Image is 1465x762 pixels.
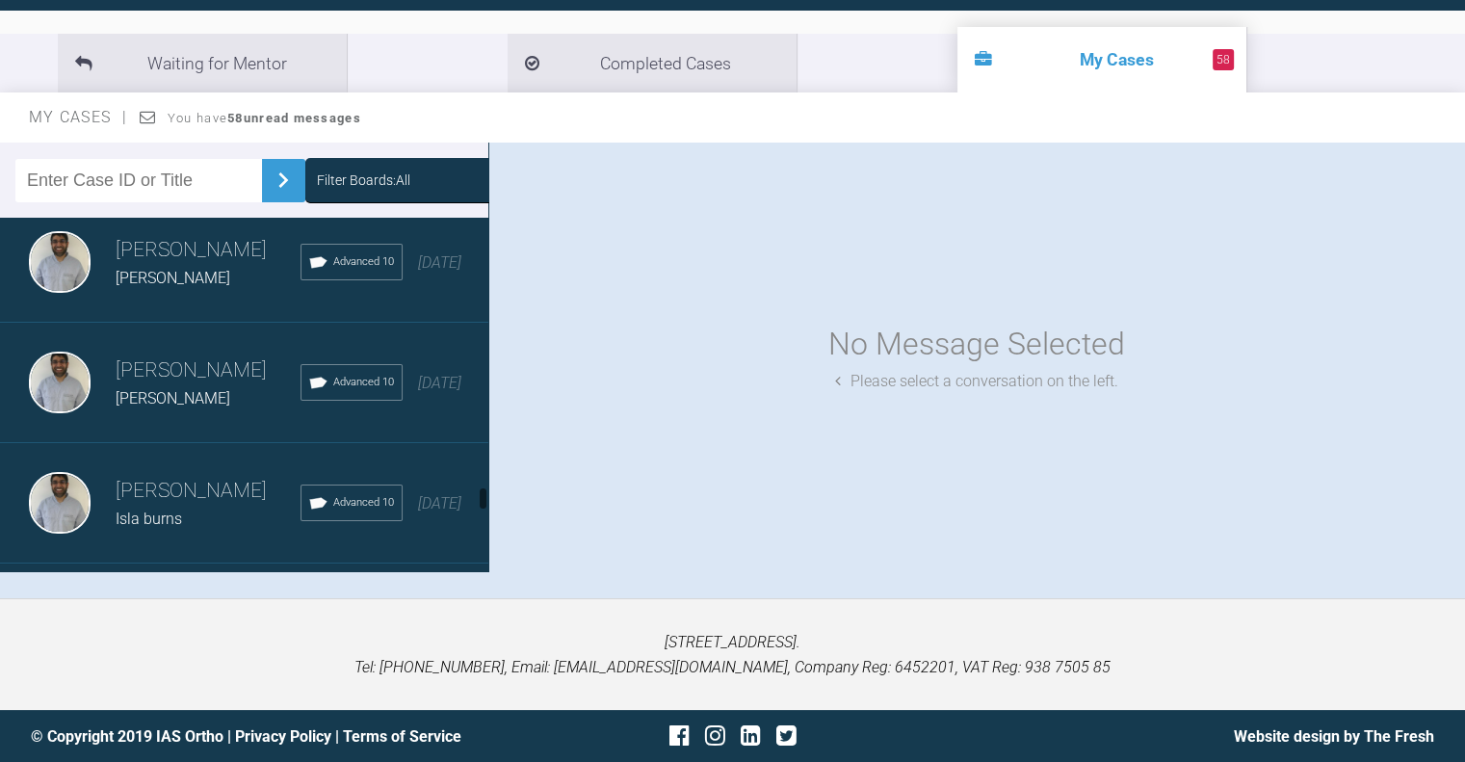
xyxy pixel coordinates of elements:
[333,253,394,271] span: Advanced 10
[235,727,331,746] a: Privacy Policy
[15,159,262,202] input: Enter Case ID or Title
[116,389,230,407] span: [PERSON_NAME]
[227,111,361,125] strong: 58 unread messages
[116,355,301,387] h3: [PERSON_NAME]
[828,320,1125,369] div: No Message Selected
[418,494,461,512] span: [DATE]
[116,510,182,528] span: Isla burns
[508,34,797,92] li: Completed Cases
[268,165,299,196] img: chevronRight.28bd32b0.svg
[116,475,301,508] h3: [PERSON_NAME]
[957,27,1246,92] li: My Cases
[317,170,410,191] div: Filter Boards: All
[58,34,347,92] li: Waiting for Mentor
[418,253,461,272] span: [DATE]
[29,108,128,126] span: My Cases
[333,374,394,391] span: Advanced 10
[1234,727,1434,746] a: Website design by The Fresh
[835,369,1118,394] div: Please select a conversation on the left.
[29,472,91,534] img: Fayaz Rashid
[31,724,499,749] div: © Copyright 2019 IAS Ortho | |
[418,374,461,392] span: [DATE]
[29,352,91,413] img: Fayaz Rashid
[1213,49,1234,70] span: 58
[333,494,394,512] span: Advanced 10
[168,111,361,125] span: You have
[116,234,301,267] h3: [PERSON_NAME]
[31,630,1434,679] p: [STREET_ADDRESS]. Tel: [PHONE_NUMBER], Email: [EMAIL_ADDRESS][DOMAIN_NAME], Company Reg: 6452201,...
[343,727,461,746] a: Terms of Service
[116,269,230,287] span: [PERSON_NAME]
[29,231,91,293] img: Fayaz Rashid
